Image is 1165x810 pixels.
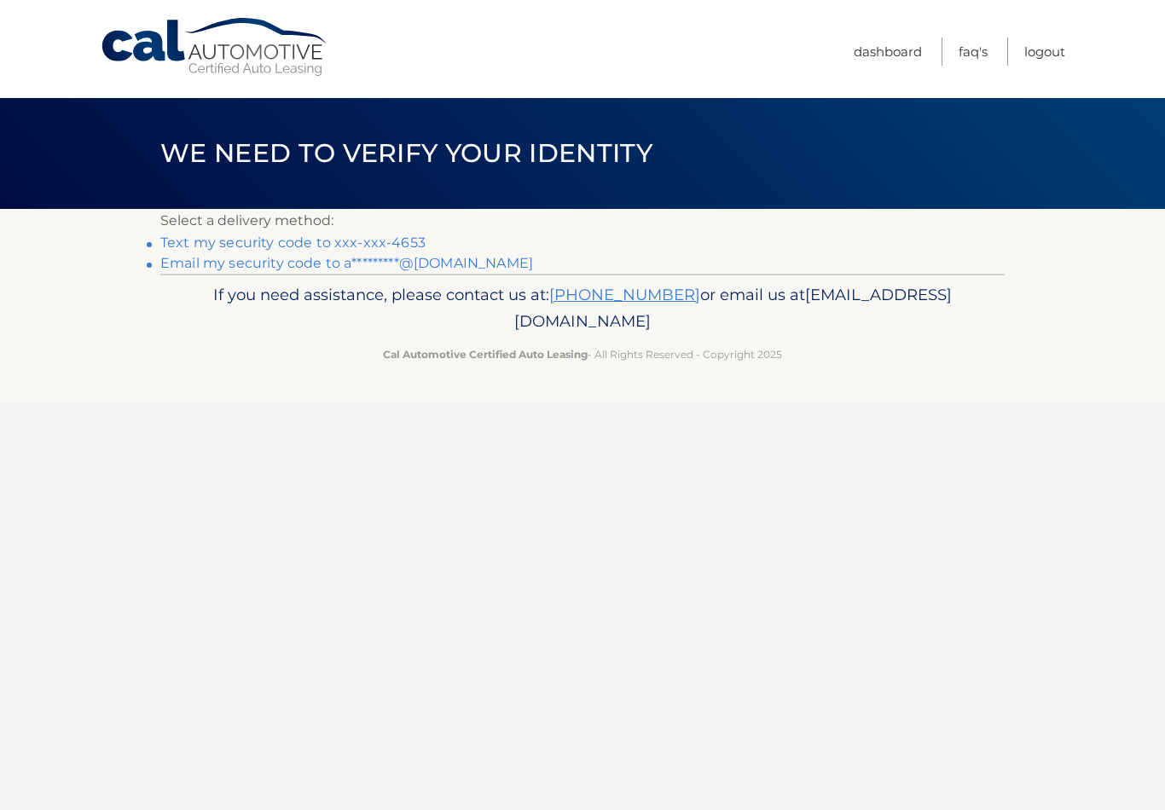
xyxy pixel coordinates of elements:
[171,345,994,363] p: - All Rights Reserved - Copyright 2025
[549,285,700,304] a: [PHONE_NUMBER]
[160,209,1005,233] p: Select a delivery method:
[854,38,922,66] a: Dashboard
[959,38,988,66] a: FAQ's
[383,348,588,361] strong: Cal Automotive Certified Auto Leasing
[160,234,426,251] a: Text my security code to xxx-xxx-4653
[1024,38,1065,66] a: Logout
[171,281,994,336] p: If you need assistance, please contact us at: or email us at
[100,17,330,78] a: Cal Automotive
[160,255,533,271] a: Email my security code to a*********@[DOMAIN_NAME]
[160,137,652,169] span: We need to verify your identity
